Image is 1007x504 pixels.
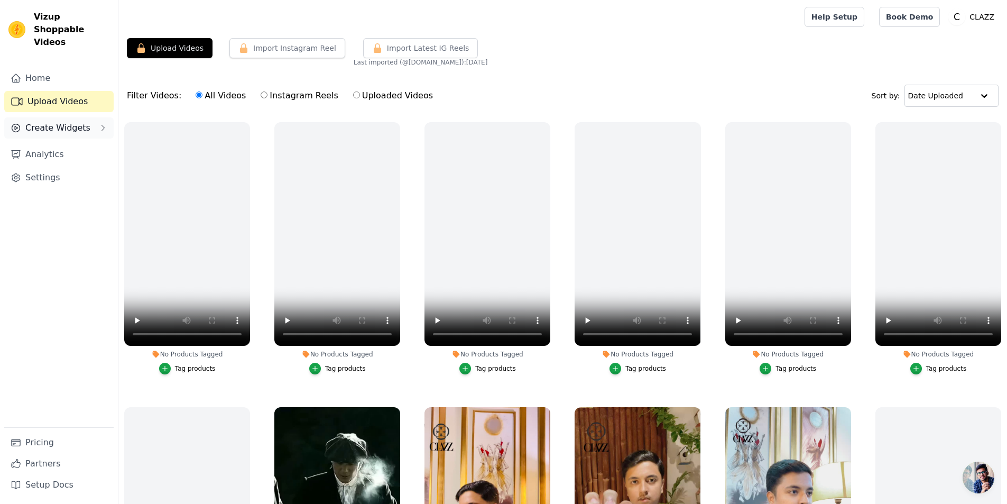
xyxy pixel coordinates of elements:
[4,68,114,89] a: Home
[760,363,816,374] button: Tag products
[575,350,700,359] div: No Products Tagged
[475,364,516,373] div: Tag products
[872,85,999,107] div: Sort by:
[159,363,216,374] button: Tag products
[910,363,967,374] button: Tag products
[4,432,114,453] a: Pricing
[625,364,666,373] div: Tag products
[353,89,433,103] label: Uploaded Videos
[196,91,202,98] input: All Videos
[25,122,90,134] span: Create Widgets
[4,474,114,496] a: Setup Docs
[274,350,400,359] div: No Products Tagged
[875,350,1001,359] div: No Products Tagged
[354,58,488,67] span: Last imported (@ [DOMAIN_NAME] ): [DATE]
[459,363,516,374] button: Tag products
[124,350,250,359] div: No Products Tagged
[805,7,864,27] a: Help Setup
[34,11,109,49] span: Vizup Shoppable Videos
[4,453,114,474] a: Partners
[954,12,960,22] text: C
[127,84,439,108] div: Filter Videos:
[725,350,851,359] div: No Products Tagged
[965,7,999,26] p: CLAZZ
[879,7,940,27] a: Book Demo
[353,91,360,98] input: Uploaded Videos
[4,91,114,112] a: Upload Videos
[175,364,216,373] div: Tag products
[948,7,999,26] button: C CLAZZ
[363,38,478,58] button: Import Latest IG Reels
[609,363,666,374] button: Tag products
[325,364,366,373] div: Tag products
[4,144,114,165] a: Analytics
[963,462,994,493] div: Open chat
[775,364,816,373] div: Tag products
[424,350,550,359] div: No Products Tagged
[261,91,267,98] input: Instagram Reels
[926,364,967,373] div: Tag products
[229,38,345,58] button: Import Instagram Reel
[8,21,25,38] img: Vizup
[127,38,213,58] button: Upload Videos
[4,167,114,188] a: Settings
[195,89,246,103] label: All Videos
[4,117,114,139] button: Create Widgets
[387,43,469,53] span: Import Latest IG Reels
[309,363,366,374] button: Tag products
[260,89,338,103] label: Instagram Reels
